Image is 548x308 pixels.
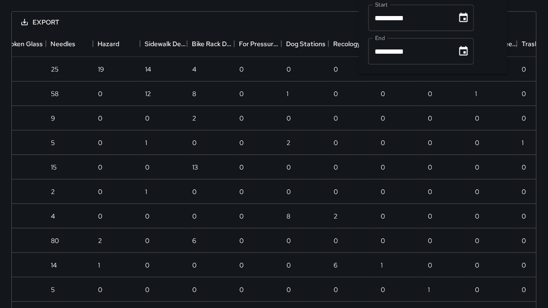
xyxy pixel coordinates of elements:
[145,285,149,294] div: 0
[140,31,187,57] div: Sidewalk Detail
[334,236,338,245] div: 0
[145,31,187,57] div: Sidewalk Detail
[239,211,244,221] div: 0
[98,187,102,196] div: 0
[286,187,291,196] div: 0
[50,31,75,57] div: Needles
[192,211,196,221] div: 0
[475,236,479,245] div: 0
[381,89,385,98] div: 0
[239,187,244,196] div: 0
[98,260,100,270] div: 1
[145,89,151,98] div: 12
[145,187,147,196] div: 1
[286,31,326,57] div: Dog Stations
[334,187,338,196] div: 0
[428,113,432,123] div: 0
[98,236,102,245] div: 2
[522,187,526,196] div: 0
[145,260,149,270] div: 0
[192,187,196,196] div: 0
[522,65,526,74] div: 0
[98,89,102,98] div: 0
[145,236,149,245] div: 0
[98,285,102,294] div: 0
[286,65,291,74] div: 0
[98,162,102,172] div: 0
[145,138,147,147] div: 1
[428,162,432,172] div: 0
[522,138,524,147] div: 1
[428,260,432,270] div: 0
[428,89,432,98] div: 0
[428,236,432,245] div: 0
[98,65,104,74] div: 19
[234,31,281,57] div: For Pressure Washer
[3,31,43,57] div: Broken Glass
[381,113,385,123] div: 0
[286,211,290,221] div: 8
[51,65,58,74] div: 25
[281,31,328,57] div: Dog Stations
[192,162,198,172] div: 13
[334,89,338,98] div: 0
[522,211,526,221] div: 0
[334,260,337,270] div: 6
[145,211,149,221] div: 0
[522,285,526,294] div: 0
[475,260,479,270] div: 0
[522,89,526,98] div: 0
[145,162,149,172] div: 0
[14,14,67,31] button: Export
[428,211,432,221] div: 0
[93,31,140,57] div: Hazard
[286,260,291,270] div: 0
[51,285,55,294] div: 5
[51,89,58,98] div: 58
[475,285,479,294] div: 0
[475,187,479,196] div: 0
[475,89,477,98] div: 1
[51,113,55,123] div: 9
[286,236,291,245] div: 0
[239,162,244,172] div: 0
[470,31,517,57] div: Street Sweeper
[334,113,338,123] div: 0
[475,162,479,172] div: 0
[145,65,151,74] div: 14
[239,65,244,74] div: 0
[98,31,119,57] div: Hazard
[522,162,526,172] div: 0
[381,162,385,172] div: 0
[522,236,526,245] div: 0
[428,285,430,294] div: 1
[192,260,196,270] div: 0
[239,236,244,245] div: 0
[334,162,338,172] div: 0
[187,31,234,57] div: Bike Rack Detail
[286,113,291,123] div: 0
[145,113,149,123] div: 0
[51,236,59,245] div: 80
[381,138,385,147] div: 0
[239,31,281,57] div: For Pressure Washer
[333,31,376,57] div: Recology Dump
[428,187,432,196] div: 0
[98,211,102,221] div: 0
[381,211,385,221] div: 0
[239,138,244,147] div: 0
[286,285,291,294] div: 0
[51,260,57,270] div: 14
[334,138,338,147] div: 0
[454,8,473,27] button: Choose date, selected date is Aug 1, 2025
[192,236,196,245] div: 6
[98,113,102,123] div: 0
[375,34,385,42] label: End
[334,65,338,74] div: 0
[381,285,385,294] div: 0
[334,285,338,294] div: 0
[286,138,290,147] div: 2
[192,138,196,147] div: 0
[381,260,383,270] div: 1
[98,138,102,147] div: 0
